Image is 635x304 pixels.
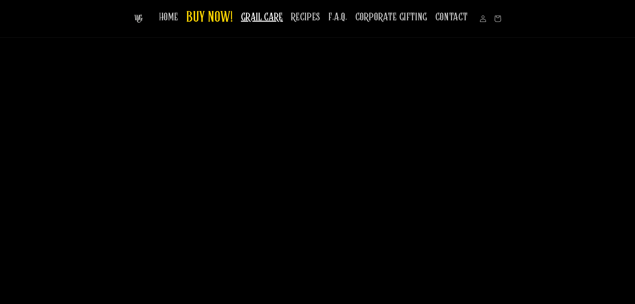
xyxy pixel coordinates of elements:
[155,7,182,28] a: HOME
[182,5,237,31] a: BUY NOW!
[291,11,320,24] span: RECIPES
[134,15,143,23] img: The Whiskey Grail
[186,9,233,27] span: BUY NOW!
[237,7,287,28] a: GRAIL CARE
[159,11,178,24] span: HOME
[241,11,283,24] span: GRAIL CARE
[328,11,347,24] span: F.A.Q.
[287,7,324,28] a: RECIPES
[355,11,427,24] span: CORPORATE GIFTING
[351,7,431,28] a: CORPORATE GIFTING
[435,11,468,24] span: CONTACT
[324,7,351,28] a: F.A.Q.
[431,7,472,28] a: CONTACT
